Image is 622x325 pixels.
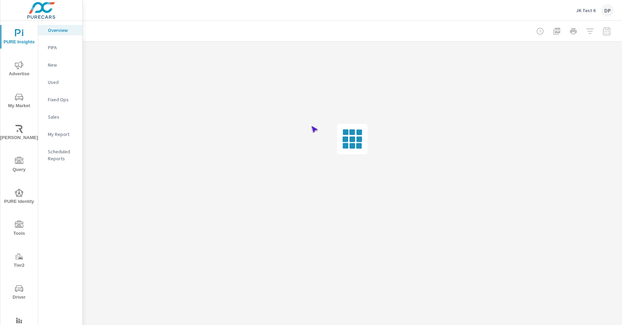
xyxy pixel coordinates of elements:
p: Scheduled Reports [48,148,77,162]
p: Fixed Ops [48,96,77,103]
div: Scheduled Reports [38,146,82,164]
p: PIPA [48,44,77,51]
div: Used [38,77,82,87]
div: Sales [38,112,82,122]
div: DP [601,4,614,17]
div: Fixed Ops [38,94,82,105]
p: My Report [48,131,77,138]
span: Tools [2,221,36,238]
p: Overview [48,27,77,34]
span: PURE Identity [2,189,36,206]
div: PIPA [38,42,82,53]
div: My Report [38,129,82,139]
div: New [38,60,82,70]
p: New [48,61,77,68]
span: My Market [2,93,36,110]
span: Advertise [2,61,36,78]
span: PURE Insights [2,29,36,46]
p: Used [48,79,77,86]
p: JK Test 6 [576,7,596,14]
div: Overview [38,25,82,35]
span: Tier2 [2,253,36,270]
span: [PERSON_NAME] [2,125,36,142]
span: Driver [2,284,36,301]
p: Sales [48,113,77,120]
span: Query [2,157,36,174]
